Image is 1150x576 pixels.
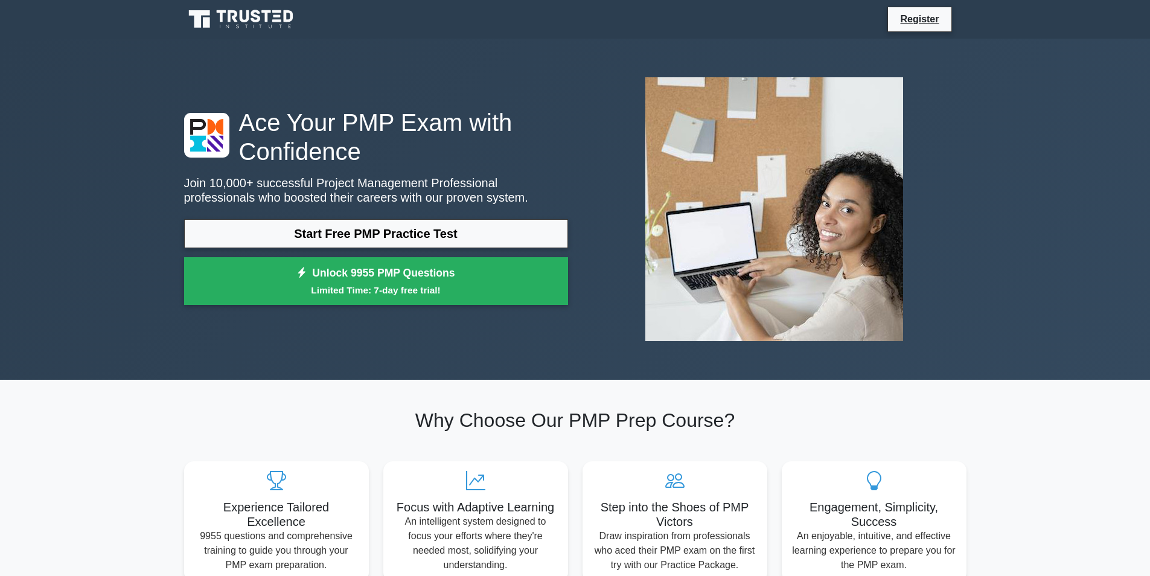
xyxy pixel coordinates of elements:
[184,176,568,205] p: Join 10,000+ successful Project Management Professional professionals who boosted their careers w...
[791,500,957,529] h5: Engagement, Simplicity, Success
[791,529,957,572] p: An enjoyable, intuitive, and effective learning experience to prepare you for the PMP exam.
[194,529,359,572] p: 9955 questions and comprehensive training to guide you through your PMP exam preparation.
[184,219,568,248] a: Start Free PMP Practice Test
[184,409,966,432] h2: Why Choose Our PMP Prep Course?
[893,11,946,27] a: Register
[393,514,558,572] p: An intelligent system designed to focus your efforts where they're needed most, solidifying your ...
[592,529,758,572] p: Draw inspiration from professionals who aced their PMP exam on the first try with our Practice Pa...
[592,500,758,529] h5: Step into the Shoes of PMP Victors
[199,283,553,297] small: Limited Time: 7-day free trial!
[194,500,359,529] h5: Experience Tailored Excellence
[393,500,558,514] h5: Focus with Adaptive Learning
[184,257,568,306] a: Unlock 9955 PMP QuestionsLimited Time: 7-day free trial!
[184,108,568,166] h1: Ace Your PMP Exam with Confidence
